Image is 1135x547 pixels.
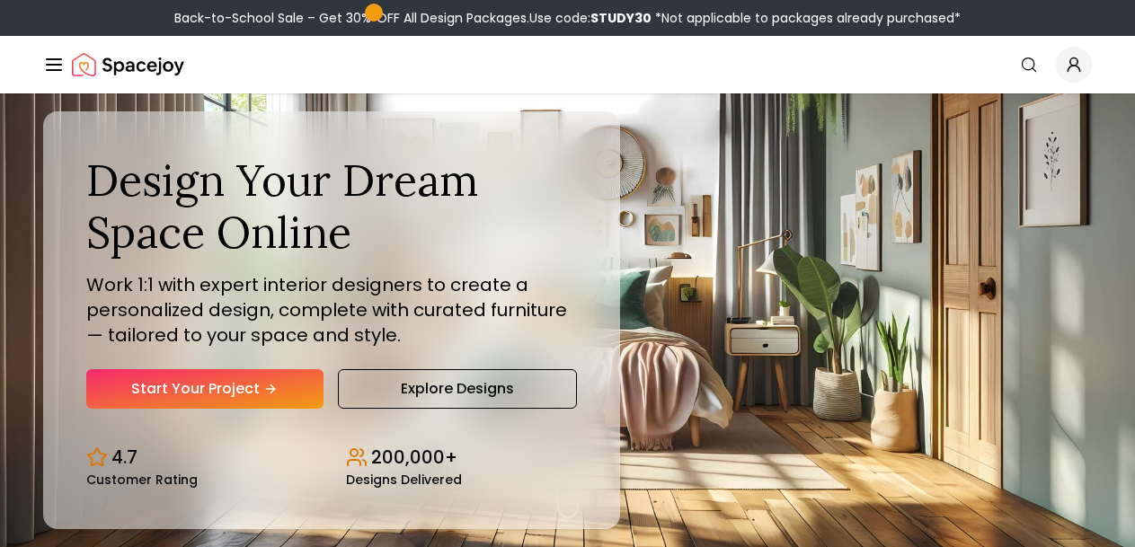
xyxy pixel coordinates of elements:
[590,9,652,27] b: STUDY30
[86,272,577,348] p: Work 1:1 with expert interior designers to create a personalized design, complete with curated fu...
[529,9,652,27] span: Use code:
[86,154,577,258] h1: Design Your Dream Space Online
[174,9,961,27] div: Back-to-School Sale – Get 30% OFF All Design Packages.
[338,369,577,409] a: Explore Designs
[86,430,577,486] div: Design stats
[346,473,462,486] small: Designs Delivered
[371,445,457,470] p: 200,000+
[86,369,324,409] a: Start Your Project
[72,47,184,83] a: Spacejoy
[43,36,1092,93] nav: Global
[86,473,198,486] small: Customer Rating
[111,445,137,470] p: 4.7
[652,9,961,27] span: *Not applicable to packages already purchased*
[72,47,184,83] img: Spacejoy Logo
